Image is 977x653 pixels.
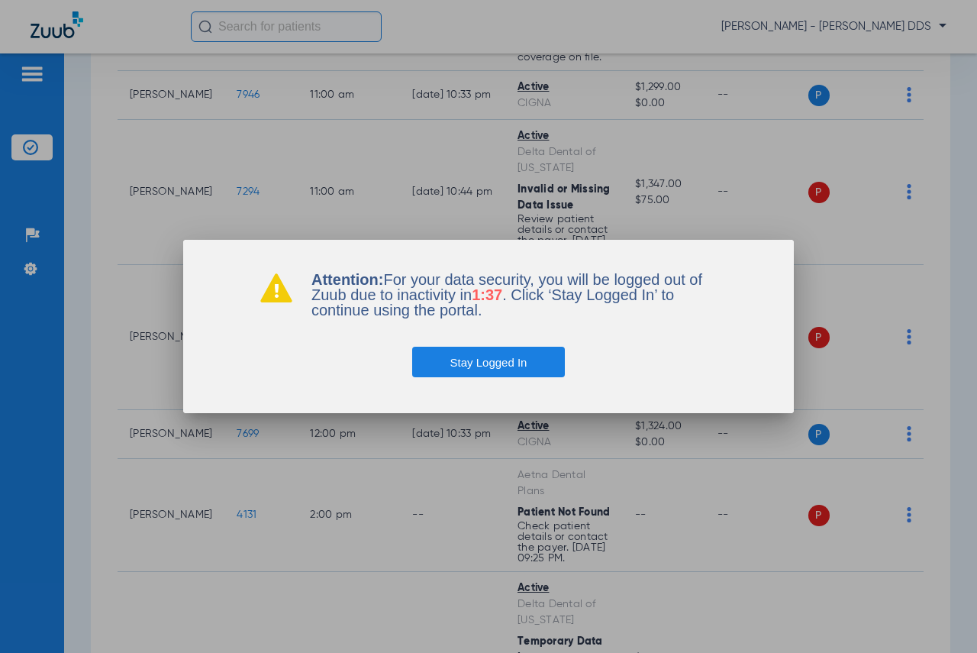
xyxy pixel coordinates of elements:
[412,347,566,377] button: Stay Logged In
[901,580,977,653] iframe: Chat Widget
[311,271,383,288] b: Attention:
[311,272,717,318] p: For your data security, you will be logged out of Zuub due to inactivity in . Click ‘Stay Logged ...
[260,272,293,302] img: warning
[472,286,502,303] span: 1:37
